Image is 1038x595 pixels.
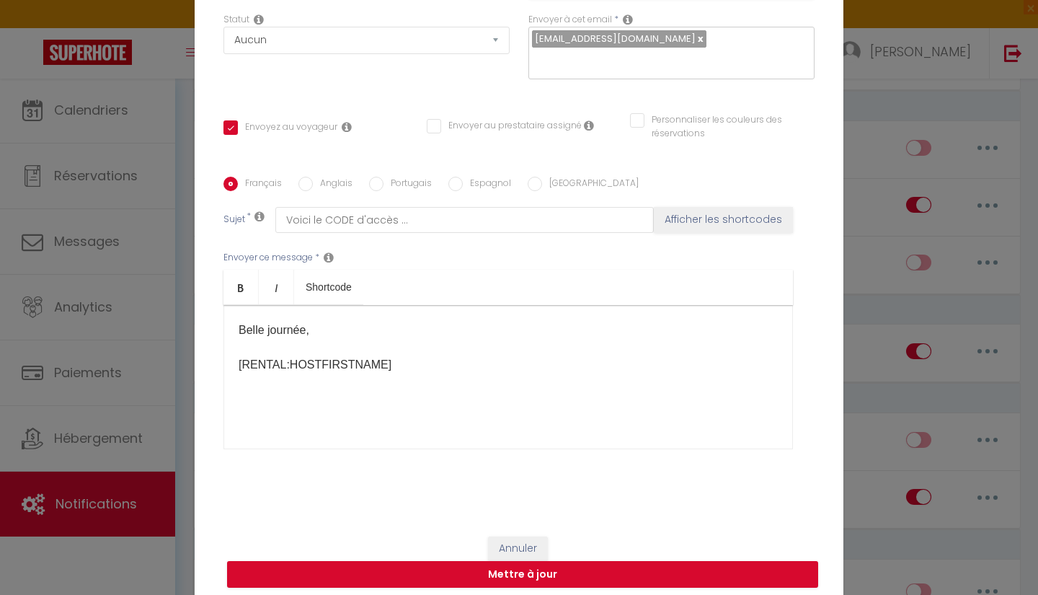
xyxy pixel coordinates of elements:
i: Message [324,252,334,263]
p: [RENTAL:HOSTFIRSTNAME] [239,356,778,374]
label: Envoyer à cet email [528,13,612,27]
a: Shortcode [294,270,363,304]
a: Italic [259,270,294,304]
label: [GEOGRAPHIC_DATA] [542,177,639,193]
label: Espagnol [463,177,511,193]
label: Anglais [313,177,352,193]
i: Envoyer au prestataire si il est assigné [584,120,594,131]
i: Envoyer au voyageur [342,121,352,133]
a: Bold [223,270,259,304]
p: ​ [239,385,778,402]
label: Portugais [383,177,432,193]
div: N’hésitez pas à nous contacter si vous avez la moindre question. Belle journée, ​​ [223,305,793,449]
label: Envoyer ce message [223,251,313,265]
span: [EMAIL_ADDRESS][DOMAIN_NAME] [535,32,696,45]
i: Recipient [623,14,633,25]
label: Statut [223,13,249,27]
i: Booking status [254,14,264,25]
button: Annuler [488,537,548,561]
i: Subject [254,211,265,222]
button: Mettre à jour [227,561,818,589]
label: Français [238,177,282,193]
label: Sujet [223,213,245,228]
button: Afficher les shortcodes [654,207,793,233]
